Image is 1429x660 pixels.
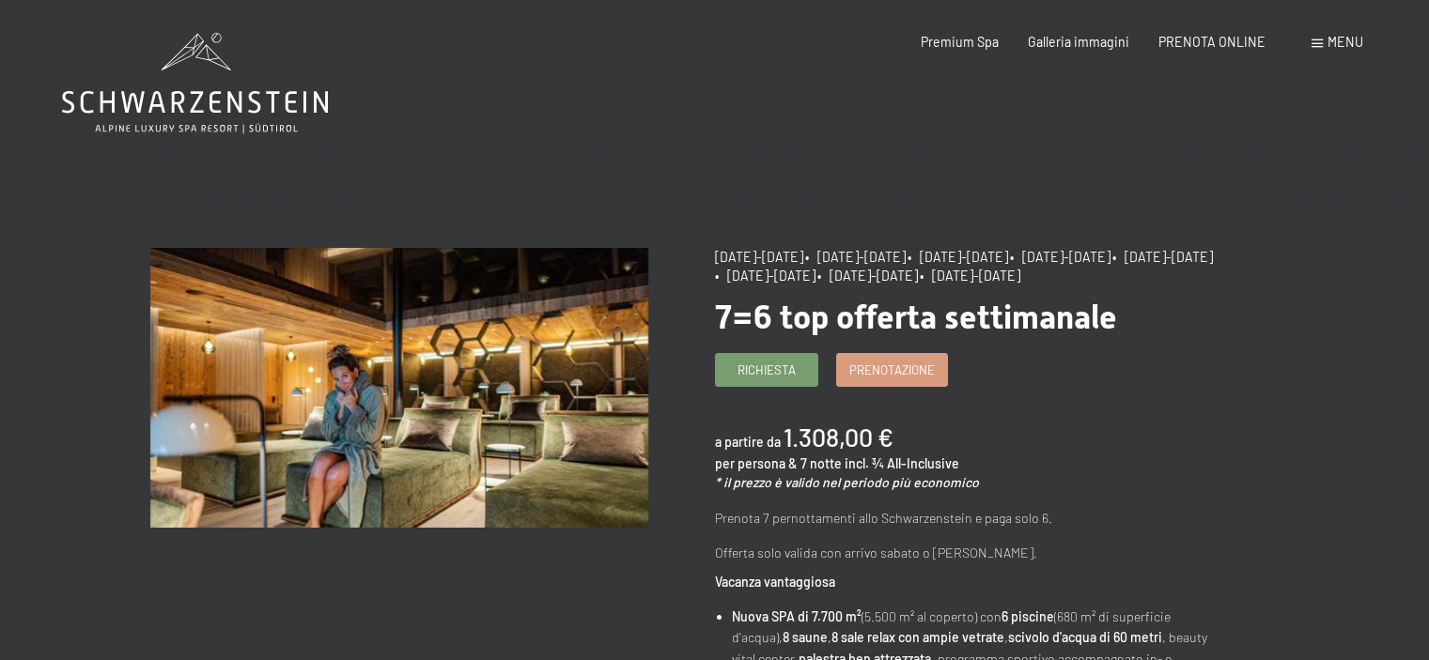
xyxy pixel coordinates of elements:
strong: 8 sale relax con ampie vetrate [831,629,1004,645]
span: Richiesta [738,361,796,378]
a: Prenotazione [837,354,947,385]
a: Premium Spa [921,34,999,50]
span: a partire da [715,434,781,450]
span: • [DATE]-[DATE] [920,268,1020,284]
span: per persona & [715,455,798,471]
p: Offerta solo valida con arrivo sabato o [PERSON_NAME]. [715,543,1213,564]
strong: 6 piscine [1002,608,1054,624]
span: • [DATE]-[DATE] [805,249,906,265]
span: incl. ¾ All-Inclusive [845,455,959,471]
span: • [DATE]-[DATE] [1112,249,1213,265]
span: Menu [1328,34,1363,50]
a: Galleria immagini [1028,34,1129,50]
span: • [DATE]-[DATE] [817,268,918,284]
p: Prenota 7 pernottamenti allo Schwarzenstein e paga solo 6. [715,508,1213,530]
span: • [DATE]-[DATE] [1010,249,1111,265]
strong: 8 saune [783,629,828,645]
span: • [DATE]-[DATE] [715,268,815,284]
span: 7 notte [800,455,842,471]
em: * il prezzo è valido nel periodo più economico [715,474,979,490]
span: [DATE]-[DATE] [715,249,803,265]
strong: Vacanza vantaggiosa [715,574,835,590]
span: 7=6 top offerta settimanale [715,298,1117,336]
strong: scivolo d'acqua di 60 metri [1008,629,1162,645]
a: Richiesta [716,354,817,385]
span: • [DATE]-[DATE] [908,249,1008,265]
b: 1.308,00 € [784,422,893,452]
a: PRENOTA ONLINE [1158,34,1266,50]
img: 7=6 top offerta settimanale [150,248,648,528]
span: Prenotazione [849,361,935,378]
strong: Nuova SPA di 7.700 m² [732,608,862,624]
